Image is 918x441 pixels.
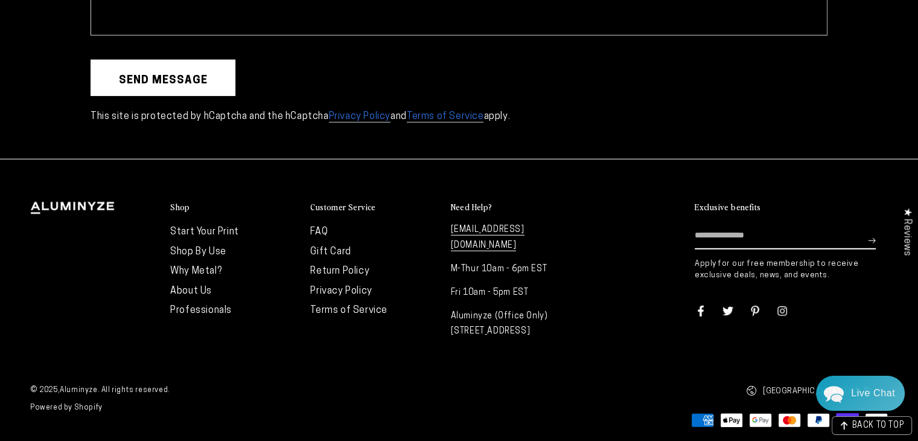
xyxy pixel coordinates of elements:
p: This site is protected by hCaptcha and the hCaptcha and apply. [91,108,827,126]
summary: Need Help? [451,202,579,213]
a: Terms of Service [407,112,484,123]
a: [EMAIL_ADDRESS][DOMAIN_NAME] [451,225,524,251]
p: Aluminyze (Office Only) [STREET_ADDRESS] [451,309,579,339]
h2: Customer Service [310,202,375,213]
h2: Shop [170,202,190,213]
small: © 2025, . All rights reserved. [30,382,459,400]
p: M-Thur 10am - 6pm EST [451,262,579,277]
summary: Shop [170,202,298,213]
summary: Customer Service [310,202,438,213]
summary: Exclusive benefits [695,202,888,213]
a: FAQ [310,227,328,237]
a: Start Your Print [170,227,239,237]
p: Fri 10am - 5pm EST [451,285,579,300]
h2: Exclusive benefits [695,202,760,213]
a: Shop By Use [170,247,226,257]
a: Terms of Service [310,306,387,315]
button: Subscribe [868,222,876,259]
span: BACK TO TOP [852,422,904,430]
a: Aluminyze [60,387,97,394]
div: Contact Us Directly [851,376,895,411]
a: Return Policy [310,266,369,276]
a: Privacy Policy [329,112,390,123]
a: Gift Card [310,247,351,257]
button: [GEOGRAPHIC_DATA] (USD $) [746,378,888,404]
button: Send message [91,60,235,96]
span: [GEOGRAPHIC_DATA] (USD $) [763,384,871,398]
a: Professionals [170,306,232,315]
div: Click to open Judge.me floating reviews tab [895,198,918,265]
a: Why Metal? [170,266,222,276]
a: Privacy Policy [310,286,372,296]
a: About Us [170,286,212,296]
a: Powered by Shopify [30,404,103,411]
h2: Need Help? [451,202,492,213]
p: Apply for our free membership to receive exclusive deals, news, and events. [695,259,888,280]
div: Chat widget toggle [816,376,905,411]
